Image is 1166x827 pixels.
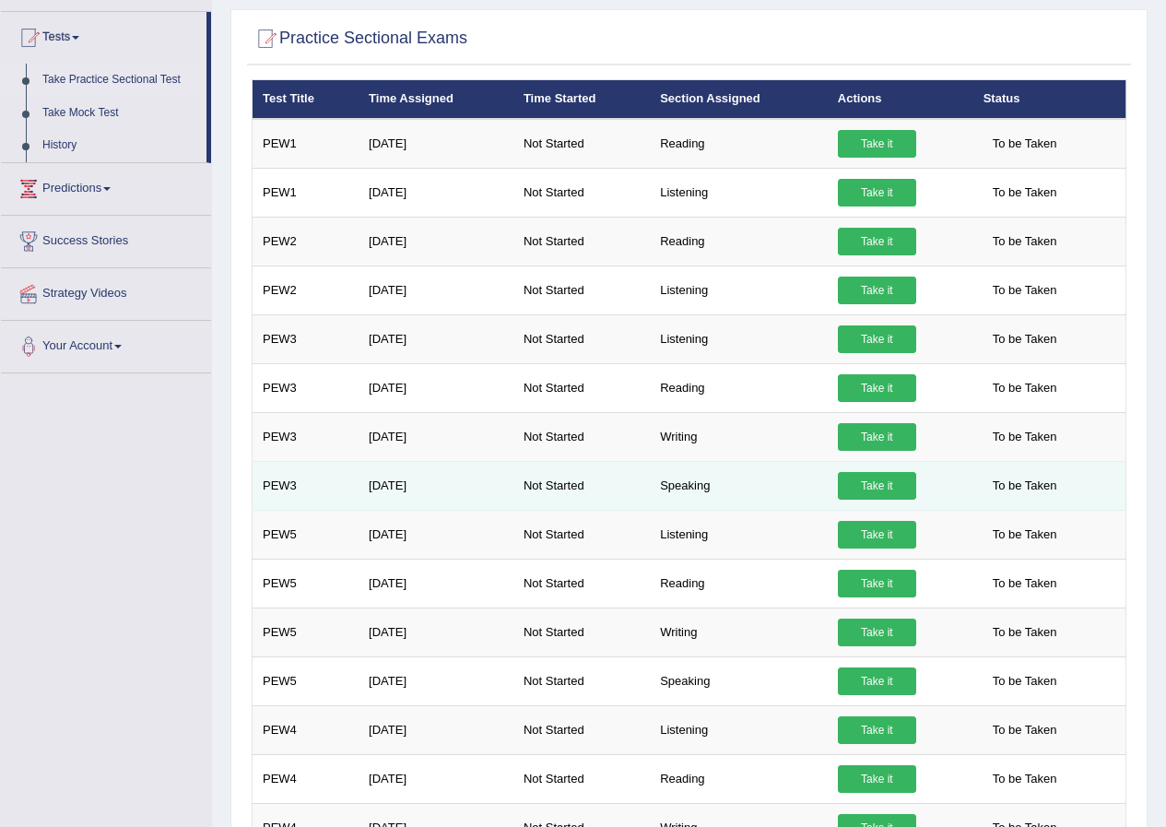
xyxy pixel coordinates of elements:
a: Take it [838,228,916,255]
a: Take it [838,423,916,451]
td: PEW3 [253,363,359,412]
a: Your Account [1,321,211,367]
th: Actions [828,80,973,119]
td: [DATE] [359,168,513,217]
a: Predictions [1,163,211,209]
td: Not Started [513,266,650,314]
td: [DATE] [359,119,513,169]
td: PEW2 [253,266,359,314]
td: [DATE] [359,363,513,412]
td: PEW5 [253,656,359,705]
td: PEW3 [253,461,359,510]
td: PEW3 [253,314,359,363]
span: To be Taken [983,179,1066,207]
td: Not Started [513,705,650,754]
a: Take it [838,619,916,646]
td: Listening [650,266,828,314]
td: PEW1 [253,168,359,217]
td: [DATE] [359,412,513,461]
a: Take Mock Test [34,97,206,130]
td: Not Started [513,217,650,266]
a: Take it [838,765,916,793]
td: Not Started [513,314,650,363]
td: [DATE] [359,266,513,314]
td: Speaking [650,656,828,705]
a: Strategy Videos [1,268,211,314]
span: To be Taken [983,277,1066,304]
span: To be Taken [983,765,1066,793]
td: [DATE] [359,461,513,510]
td: [DATE] [359,705,513,754]
td: Listening [650,168,828,217]
td: Speaking [650,461,828,510]
span: To be Taken [983,325,1066,353]
a: Tests [1,12,206,58]
td: Writing [650,412,828,461]
td: Not Started [513,510,650,559]
span: To be Taken [983,423,1066,451]
th: Section Assigned [650,80,828,119]
td: [DATE] [359,559,513,608]
td: [DATE] [359,314,513,363]
td: Reading [650,559,828,608]
td: Reading [650,217,828,266]
td: Not Started [513,656,650,705]
td: Not Started [513,559,650,608]
a: History [34,129,206,162]
td: Not Started [513,461,650,510]
a: Take it [838,570,916,597]
td: [DATE] [359,510,513,559]
td: PEW5 [253,510,359,559]
th: Test Title [253,80,359,119]
a: Take it [838,668,916,695]
td: [DATE] [359,656,513,705]
th: Time Started [513,80,650,119]
td: [DATE] [359,608,513,656]
th: Time Assigned [359,80,513,119]
a: Take it [838,521,916,549]
span: To be Taken [983,668,1066,695]
a: Take it [838,325,916,353]
td: Listening [650,314,828,363]
a: Take Practice Sectional Test [34,64,206,97]
td: Writing [650,608,828,656]
td: PEW1 [253,119,359,169]
td: Not Started [513,412,650,461]
a: Take it [838,374,916,402]
td: PEW2 [253,217,359,266]
h2: Practice Sectional Exams [252,25,467,53]
span: To be Taken [983,521,1066,549]
td: PEW5 [253,559,359,608]
td: Listening [650,705,828,754]
a: Take it [838,277,916,304]
th: Status [973,80,1126,119]
td: Reading [650,754,828,803]
td: Reading [650,119,828,169]
td: Not Started [513,119,650,169]
td: Not Started [513,754,650,803]
span: To be Taken [983,716,1066,744]
td: Reading [650,363,828,412]
td: [DATE] [359,754,513,803]
span: To be Taken [983,570,1066,597]
td: Listening [650,510,828,559]
td: PEW3 [253,412,359,461]
td: Not Started [513,363,650,412]
td: [DATE] [359,217,513,266]
a: Take it [838,179,916,207]
td: PEW4 [253,754,359,803]
span: To be Taken [983,619,1066,646]
td: Not Started [513,608,650,656]
span: To be Taken [983,228,1066,255]
a: Take it [838,130,916,158]
td: PEW5 [253,608,359,656]
span: To be Taken [983,472,1066,500]
td: PEW4 [253,705,359,754]
a: Success Stories [1,216,211,262]
a: Take it [838,472,916,500]
span: To be Taken [983,374,1066,402]
span: To be Taken [983,130,1066,158]
td: Not Started [513,168,650,217]
a: Take it [838,716,916,744]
